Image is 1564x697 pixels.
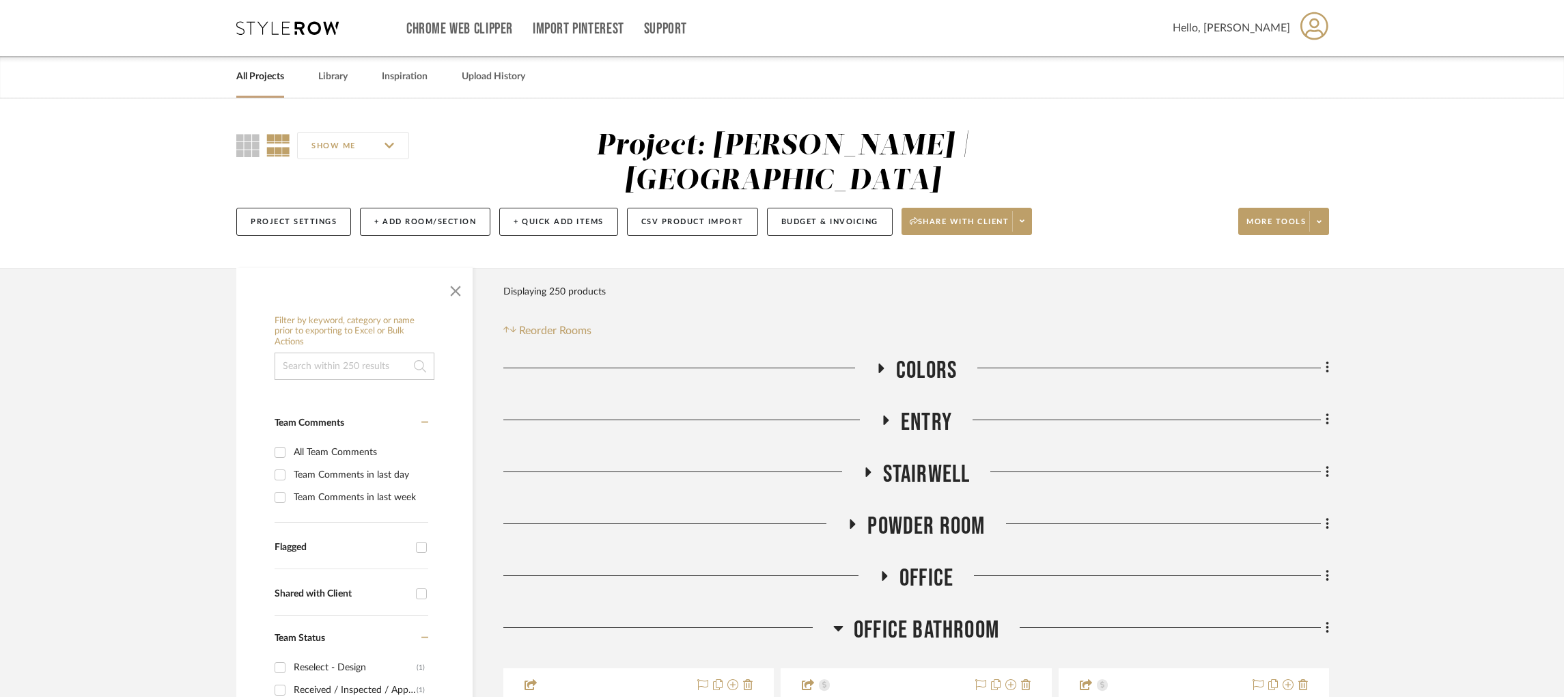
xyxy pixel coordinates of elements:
input: Search within 250 results [275,353,434,380]
div: Project: [PERSON_NAME] | [GEOGRAPHIC_DATA] [596,132,970,195]
div: Displaying 250 products [503,278,606,305]
span: Share with client [910,217,1009,237]
span: Office [899,564,953,593]
a: All Projects [236,68,284,86]
span: More tools [1246,217,1306,237]
span: Team Comments [275,418,344,428]
span: Office Bathroom [854,616,999,645]
div: (1) [417,657,425,679]
span: COLORS [896,356,957,385]
span: Powder Room [867,512,985,541]
button: More tools [1238,208,1329,235]
div: Flagged [275,542,409,553]
span: Team Status [275,633,325,643]
button: Close [442,275,469,302]
h6: Filter by keyword, category or name prior to exporting to Excel or Bulk Actions [275,316,434,348]
button: Share with client [902,208,1033,235]
button: + Add Room/Section [360,208,490,236]
div: Team Comments in last week [294,487,425,508]
span: Entry [901,408,952,437]
button: Budget & Invoicing [767,208,893,236]
a: Chrome Web Clipper [406,23,513,35]
a: Inspiration [382,68,428,86]
div: Reselect - Design [294,657,417,679]
a: Library [318,68,348,86]
span: Reorder Rooms [519,323,591,339]
button: CSV Product Import [627,208,758,236]
div: Team Comments in last day [294,464,425,486]
a: Import Pinterest [533,23,624,35]
a: Upload History [462,68,525,86]
button: Reorder Rooms [503,323,591,339]
button: + Quick Add Items [499,208,618,236]
a: Support [644,23,687,35]
span: Stairwell [883,460,970,489]
div: All Team Comments [294,441,425,463]
span: Hello, [PERSON_NAME] [1173,20,1290,36]
div: Shared with Client [275,588,409,600]
button: Project Settings [236,208,351,236]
